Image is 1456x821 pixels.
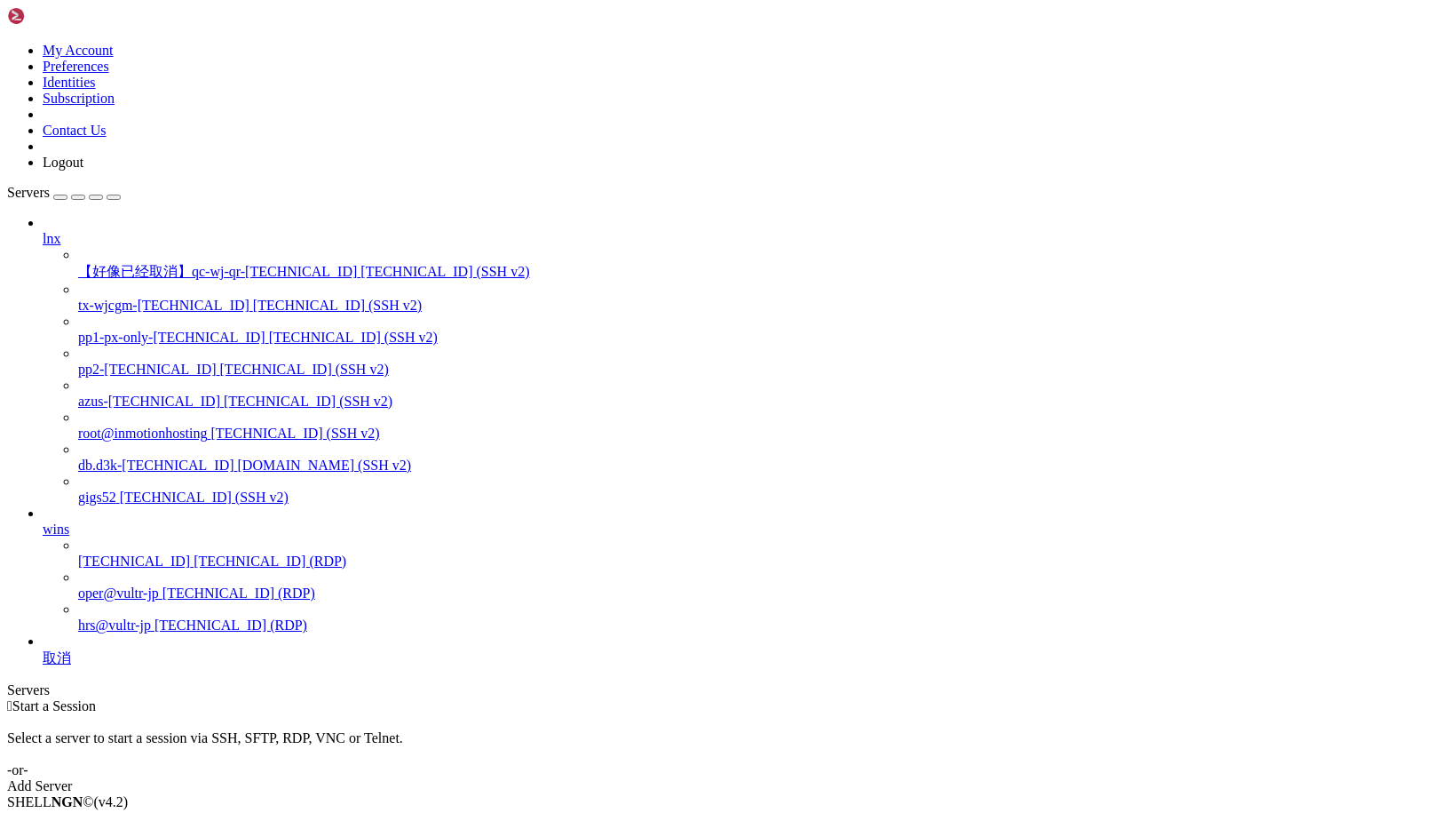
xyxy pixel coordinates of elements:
[269,330,438,345] span: [TECHNICAL_ID] (SSH v2)
[43,231,1449,247] a: lnx
[253,298,422,313] span: [TECHNICAL_ID] (SSH v2)
[78,394,220,409] span: azus-[TECHNICAL_ID]
[78,410,1449,442] li: root@inmotionhosting [TECHNICAL_ID] (SSH v2)
[78,314,1449,346] li: pp1-px-only-[TECHNICAL_ID] [TECHNICAL_ID] (SSH v2)
[360,264,529,279] span: [TECHNICAL_ID] (SSH v2)
[78,298,1449,314] a: tx-wjcgm-[TECHNICAL_ID] [TECHNICAL_ID] (SSH v2)
[224,394,392,409] span: [TECHNICAL_ID] (SSH v2)
[78,330,265,345] span: pp1-px-only-[TECHNICAL_ID]
[120,490,289,505] span: [TECHNICAL_ID] (SSH v2)
[7,185,50,200] span: Servers
[78,282,1449,314] li: tx-wjcgm-[TECHNICAL_ID] [TECHNICAL_ID] (SSH v2)
[78,426,207,441] span: root@inmotionhosting
[78,298,249,313] span: tx-wjcgm-[TECHNICAL_ID]
[78,570,1449,602] li: oper@vultr-jp [TECHNICAL_ID] (RDP)
[78,490,1449,506] a: gigs52 [TECHNICAL_ID] (SSH v2)
[43,155,83,170] a: Logout
[94,794,129,809] span: 4.2.0
[78,490,116,505] span: gigs52
[43,522,69,537] span: wins
[78,362,217,377] span: pp2-[TECHNICAL_ID]
[7,698,12,713] span: 
[12,698,96,713] span: Start a Session
[7,794,128,809] span: SHELL ©
[43,650,1449,668] a: 取消
[7,778,1449,794] div: Add Server
[78,264,357,279] span: 【好像已经取消】qc-wj-qr-[TECHNICAL_ID]
[78,618,1449,634] a: hrs@vultr-jp [TECHNICAL_ID] (RDP)
[78,602,1449,634] li: hrs@vultr-jp [TECHNICAL_ID] (RDP)
[43,75,96,90] a: Identities
[78,618,151,633] span: hrs@vultr-jp
[7,185,121,200] a: Servers
[194,554,346,569] span: [TECHNICAL_ID] (RDP)
[162,586,315,601] span: [TECHNICAL_ID] (RDP)
[78,247,1449,282] li: 【好像已经取消】qc-wj-qr-[TECHNICAL_ID] [TECHNICAL_ID] (SSH v2)
[78,586,159,601] span: oper@vultr-jp
[43,231,60,246] span: lnx
[78,554,1449,570] a: [TECHNICAL_ID] [TECHNICAL_ID] (RDP)
[78,330,1449,346] a: pp1-px-only-[TECHNICAL_ID] [TECHNICAL_ID] (SSH v2)
[78,458,234,473] span: db.d3k-[TECHNICAL_ID]
[78,458,1449,474] a: db.d3k-[TECHNICAL_ID] [DOMAIN_NAME] (SSH v2)
[220,362,389,377] span: [TECHNICAL_ID] (SSH v2)
[43,522,1449,538] a: wins
[154,618,307,633] span: [TECHNICAL_ID] (RDP)
[51,794,83,809] b: NGN
[43,43,114,58] a: My Account
[43,506,1449,634] li: wins
[210,426,379,441] span: [TECHNICAL_ID] (SSH v2)
[78,263,1449,282] a: 【好像已经取消】qc-wj-qr-[TECHNICAL_ID] [TECHNICAL_ID] (SSH v2)
[78,586,1449,602] a: oper@vultr-jp [TECHNICAL_ID] (RDP)
[78,554,190,569] span: [TECHNICAL_ID]
[78,378,1449,410] li: azus-[TECHNICAL_ID] [TECHNICAL_ID] (SSH v2)
[7,714,1449,778] div: Select a server to start a session via SSH, SFTP, RDP, VNC or Telnet. -or-
[43,91,115,106] a: Subscription
[43,634,1449,668] li: 取消
[78,426,1449,442] a: root@inmotionhosting [TECHNICAL_ID] (SSH v2)
[43,123,107,138] a: Contact Us
[78,346,1449,378] li: pp2-[TECHNICAL_ID] [TECHNICAL_ID] (SSH v2)
[43,650,71,666] span: 取消
[78,474,1449,506] li: gigs52 [TECHNICAL_ID] (SSH v2)
[78,394,1449,410] a: azus-[TECHNICAL_ID] [TECHNICAL_ID] (SSH v2)
[43,215,1449,506] li: lnx
[78,442,1449,474] li: db.d3k-[TECHNICAL_ID] [DOMAIN_NAME] (SSH v2)
[238,458,412,473] span: [DOMAIN_NAME] (SSH v2)
[7,682,1449,698] div: Servers
[7,7,109,25] img: Shellngn
[78,538,1449,570] li: [TECHNICAL_ID] [TECHNICAL_ID] (RDP)
[78,362,1449,378] a: pp2-[TECHNICAL_ID] [TECHNICAL_ID] (SSH v2)
[43,59,109,74] a: Preferences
